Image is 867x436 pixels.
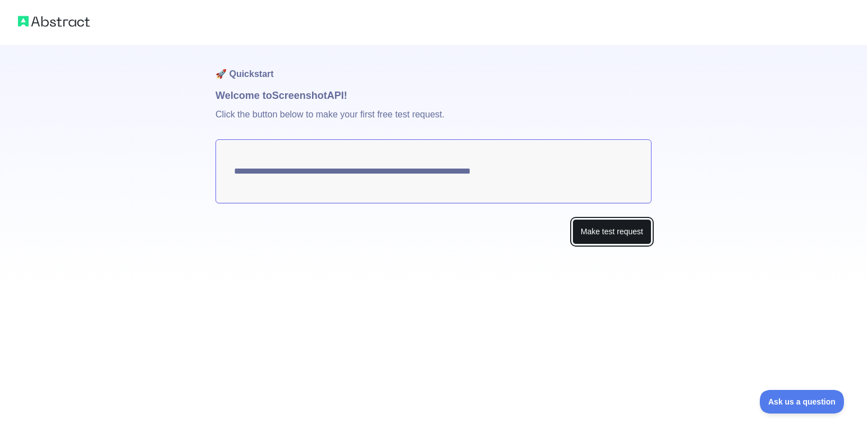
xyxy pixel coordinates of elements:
[215,103,652,139] p: Click the button below to make your first free test request.
[760,390,845,414] iframe: Toggle Customer Support
[215,88,652,103] h1: Welcome to Screenshot API!
[18,13,90,29] img: Abstract logo
[572,219,652,244] button: Make test request
[215,45,652,88] h1: 🚀 Quickstart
